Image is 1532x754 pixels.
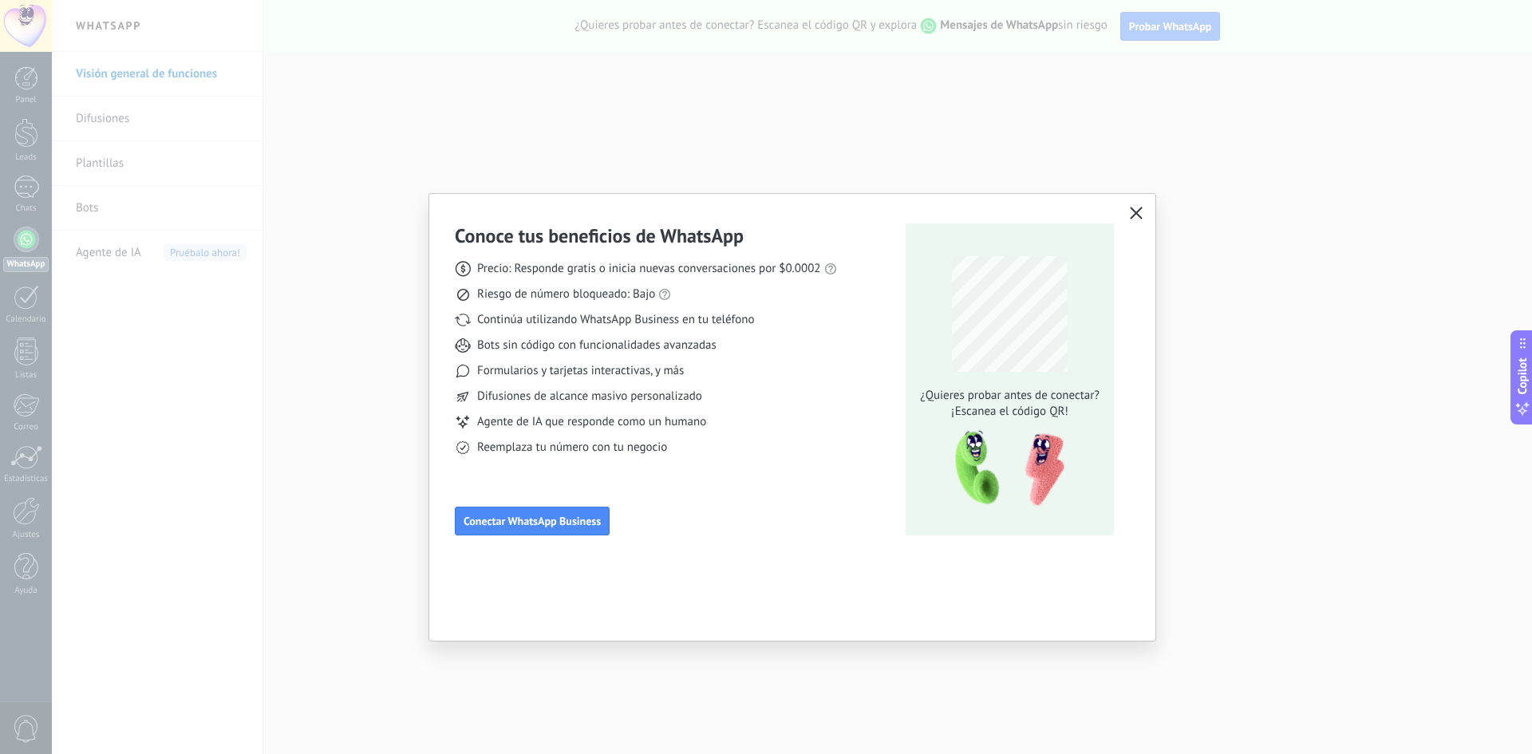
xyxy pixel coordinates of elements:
[477,440,667,456] span: Reemplaza tu número con tu negocio
[455,223,744,248] h3: Conoce tus beneficios de WhatsApp
[1514,357,1530,394] span: Copilot
[464,515,601,527] span: Conectar WhatsApp Business
[477,363,684,379] span: Formularios y tarjetas interactivas, y más
[477,261,821,277] span: Precio: Responde gratis o inicia nuevas conversaciones por $0.0002
[477,338,717,353] span: Bots sin código con funcionalidades avanzadas
[916,388,1104,404] span: ¿Quieres probar antes de conectar?
[477,414,706,430] span: Agente de IA que responde como un humano
[477,286,655,302] span: Riesgo de número bloqueado: Bajo
[477,312,754,328] span: Continúa utilizando WhatsApp Business en tu teléfono
[455,507,610,535] button: Conectar WhatsApp Business
[477,389,702,405] span: Difusiones de alcance masivo personalizado
[916,404,1104,420] span: ¡Escanea el código QR!
[942,426,1068,511] img: qr-pic-1x.png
